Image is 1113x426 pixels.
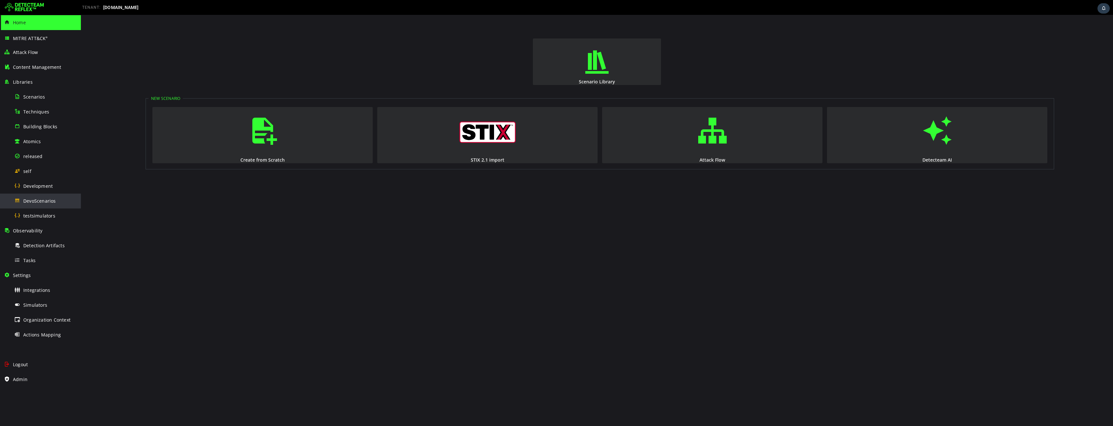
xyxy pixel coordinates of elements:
span: Content Management [13,64,61,70]
span: released [23,153,43,159]
span: Building Blocks [23,123,57,130]
span: Integrations [23,287,50,293]
span: Development [23,183,53,189]
span: Logout [13,361,28,367]
img: logo_stix.svg [379,107,435,128]
img: Detecteam logo [5,2,44,13]
button: Scenario Library [452,24,580,70]
legend: New Scenario [68,81,102,86]
span: TENANT: [82,5,101,10]
span: [DOMAIN_NAME] [103,5,139,10]
span: Detection Artifacts [23,242,65,249]
span: Attack Flow [13,49,38,55]
span: Simulators [23,302,47,308]
span: Settings [13,272,31,278]
div: Detecteam AI [745,142,967,148]
span: Tasks [23,257,36,263]
span: Home [13,19,26,26]
div: STIX 2.1 import [296,142,517,148]
button: Detecteam AI [746,92,966,148]
span: Techniques [23,109,49,115]
div: Scenario Library [451,64,581,70]
button: STIX 2.1 import [296,92,517,148]
span: Scenarios [23,94,45,100]
sup: ® [46,36,48,39]
span: DevoScenarios [23,198,56,204]
span: Organization Context [23,317,71,323]
span: testsimulators [23,213,55,219]
div: Attack Flow [521,142,742,148]
button: Create from Scratch [72,92,292,148]
button: Attack Flow [521,92,742,148]
span: MITRE ATT&CK [13,35,48,41]
span: Actions Mapping [23,332,61,338]
div: Create from Scratch [71,142,292,148]
span: Libraries [13,79,33,85]
div: Task Notifications [1097,3,1110,14]
span: self [23,168,31,174]
span: Admin [13,376,28,382]
span: Observability [13,228,43,234]
span: Atomics [23,138,41,144]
